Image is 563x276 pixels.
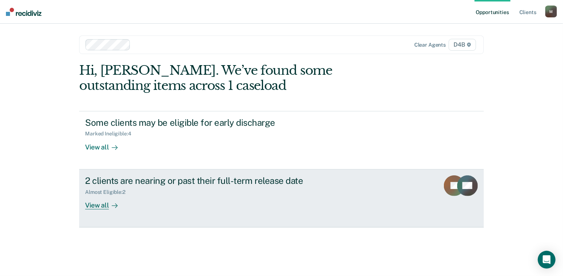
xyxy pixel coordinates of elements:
[449,39,476,51] span: D4B
[85,137,127,151] div: View all
[85,195,127,209] div: View all
[85,131,137,137] div: Marked Ineligible : 4
[85,117,345,128] div: Some clients may be eligible for early discharge
[85,175,345,186] div: 2 clients are nearing or past their full-term release date
[538,251,556,269] div: Open Intercom Messenger
[414,42,446,48] div: Clear agents
[79,111,484,169] a: Some clients may be eligible for early dischargeMarked Ineligible:4View all
[79,169,484,228] a: 2 clients are nearing or past their full-term release dateAlmost Eligible:2View all
[6,8,41,16] img: Recidiviz
[79,63,403,93] div: Hi, [PERSON_NAME]. We’ve found some outstanding items across 1 caseload
[85,189,131,195] div: Almost Eligible : 2
[545,6,557,17] button: M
